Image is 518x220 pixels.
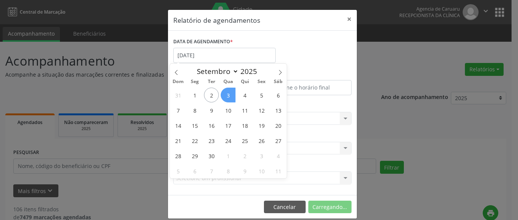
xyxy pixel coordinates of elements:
[254,163,269,178] span: Outubro 10, 2025
[271,148,286,163] span: Outubro 4, 2025
[187,148,202,163] span: Setembro 29, 2025
[254,148,269,163] span: Outubro 3, 2025
[187,133,202,148] span: Setembro 22, 2025
[173,36,233,48] label: DATA DE AGENDAMENTO
[271,163,286,178] span: Outubro 11, 2025
[221,148,235,163] span: Outubro 1, 2025
[271,103,286,118] span: Setembro 13, 2025
[171,133,185,148] span: Setembro 21, 2025
[271,118,286,133] span: Setembro 20, 2025
[270,79,287,84] span: Sáb
[171,118,185,133] span: Setembro 14, 2025
[173,48,276,63] input: Selecione uma data ou intervalo
[171,88,185,102] span: Agosto 31, 2025
[254,103,269,118] span: Setembro 12, 2025
[187,88,202,102] span: Setembro 1, 2025
[237,133,252,148] span: Setembro 25, 2025
[204,88,219,102] span: Setembro 2, 2025
[204,103,219,118] span: Setembro 9, 2025
[204,133,219,148] span: Setembro 23, 2025
[237,103,252,118] span: Setembro 11, 2025
[253,79,270,84] span: Sex
[221,118,235,133] span: Setembro 17, 2025
[193,66,239,77] select: Month
[237,88,252,102] span: Setembro 4, 2025
[254,88,269,102] span: Setembro 5, 2025
[221,163,235,178] span: Outubro 8, 2025
[264,80,352,95] input: Selecione o horário final
[203,79,220,84] span: Ter
[187,79,203,84] span: Seg
[308,201,352,214] button: Carregando...
[204,148,219,163] span: Setembro 30, 2025
[254,133,269,148] span: Setembro 26, 2025
[171,163,185,178] span: Outubro 5, 2025
[237,118,252,133] span: Setembro 18, 2025
[264,201,306,214] button: Cancelar
[237,163,252,178] span: Outubro 9, 2025
[204,163,219,178] span: Outubro 7, 2025
[187,118,202,133] span: Setembro 15, 2025
[237,148,252,163] span: Outubro 2, 2025
[171,103,185,118] span: Setembro 7, 2025
[254,118,269,133] span: Setembro 19, 2025
[221,88,235,102] span: Setembro 3, 2025
[221,103,235,118] span: Setembro 10, 2025
[271,88,286,102] span: Setembro 6, 2025
[221,133,235,148] span: Setembro 24, 2025
[170,79,187,84] span: Dom
[220,79,237,84] span: Qua
[171,148,185,163] span: Setembro 28, 2025
[187,103,202,118] span: Setembro 8, 2025
[264,68,352,80] label: ATÉ
[271,133,286,148] span: Setembro 27, 2025
[239,66,264,76] input: Year
[173,15,260,25] h5: Relatório de agendamentos
[204,118,219,133] span: Setembro 16, 2025
[187,163,202,178] span: Outubro 6, 2025
[342,10,357,28] button: Close
[237,79,253,84] span: Qui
